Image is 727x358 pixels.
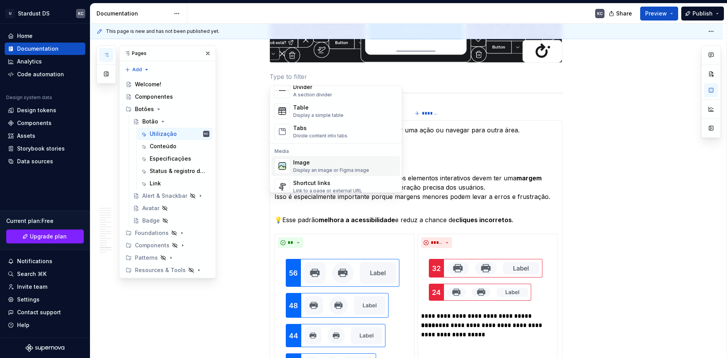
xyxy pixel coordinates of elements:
[18,10,50,17] div: Stardust DS
[271,148,400,154] div: Media
[17,145,65,152] div: Storybook stories
[5,30,85,42] a: Home
[17,257,52,265] div: Notifications
[293,92,332,98] div: A section divider
[5,293,85,306] a: Settings
[2,5,88,22] button: UStardust DSKC
[123,78,212,276] div: Page tree
[640,7,678,21] button: Preview
[150,167,208,175] div: Status & registro de alterações
[293,133,347,139] div: Divide content into tabs
[293,159,369,166] div: Image
[106,28,219,34] span: This page is new and has not been published yet.
[17,45,59,53] div: Documentation
[5,142,85,155] a: Storybook stories
[319,216,395,224] strong: melhora a acessibilidade
[135,81,161,88] div: Welcome!
[17,70,64,78] div: Code automation
[137,128,212,140] a: UtilizaçãoKC
[270,86,402,192] div: Suggestions
[135,266,186,274] div: Resources & Tools
[5,130,85,142] a: Assets
[17,132,35,140] div: Assets
[78,10,84,17] div: KC
[605,7,637,21] button: Share
[150,155,191,163] div: Especificações
[130,202,212,214] a: Avatar
[135,105,154,113] div: Botões
[135,254,158,262] div: Patterns
[293,179,362,187] div: Shortcut links
[5,55,85,68] a: Analytics
[137,140,212,152] a: Conteúdo
[293,188,362,194] div: Link to a page or external URL
[137,177,212,190] a: Link
[130,214,212,227] a: Badge
[5,155,85,168] a: Data sources
[293,104,344,111] div: Table
[204,130,208,138] div: KC
[130,190,212,202] a: Alert & Snackbar
[142,204,159,212] div: Avatar
[616,10,632,17] span: Share
[5,68,85,81] a: Code automation
[293,83,332,91] div: Divider
[6,217,84,225] div: Current plan : Free
[17,270,47,278] div: Search ⌘K
[456,216,512,224] strong: cliques incorretos
[135,93,173,101] div: Componentes
[5,9,15,18] div: U
[6,230,84,243] button: Upgrade plan
[17,119,52,127] div: Components
[17,158,53,165] div: Data sources
[293,167,369,173] div: Display an image or Figma image
[293,112,344,118] div: Display a simple table
[692,10,713,17] span: Publish
[5,306,85,319] button: Contact support
[30,233,67,240] span: Upgrade plan
[150,130,177,138] div: Utilização
[645,10,667,17] span: Preview
[5,43,85,55] a: Documentation
[275,153,558,167] h1: Margem de clique
[123,252,212,264] div: Patterns
[150,180,161,187] div: Link
[130,115,212,128] a: Botão
[123,264,212,276] div: Resources & Tools
[275,125,558,135] p: Os botões podem ser clicados para acionar uma ação ou navegar para outra área.
[5,268,85,280] button: Search ⌘K
[142,192,187,200] div: Alert & Snackbar
[137,152,212,165] a: Especificações
[597,10,603,17] div: KC
[17,296,40,303] div: Settings
[5,281,85,293] a: Invite team
[17,106,56,114] div: Design tokens
[132,67,142,73] span: Add
[123,64,152,75] button: Add
[123,78,212,91] a: Welcome!
[123,239,212,252] div: Components
[142,118,158,125] div: Botão
[5,319,85,331] button: Help
[123,103,212,115] div: Botões
[5,255,85,267] button: Notifications
[275,173,558,201] p: No nosso design system, os botões e outros elementos interativos devem ter uma , facilitando a in...
[97,10,170,17] div: Documentation
[6,94,52,101] div: Design system data
[421,251,550,308] img: eb05e9d2-eb4c-40c1-8ef8-8a7131456e45.png
[26,344,64,352] svg: Supernova Logo
[681,7,724,21] button: Publish
[119,46,216,61] div: Pages
[17,321,29,329] div: Help
[123,91,212,103] a: Componentes
[150,142,176,150] div: Conteúdo
[275,206,558,224] p: 💡Esse padrão e reduz a chance de .
[135,242,169,249] div: Components
[5,104,85,116] a: Design tokens
[123,227,212,239] div: Foundations
[293,124,347,132] div: Tabs
[17,308,61,316] div: Contact support
[142,217,160,224] div: Badge
[137,165,212,177] a: Status & registro de alterações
